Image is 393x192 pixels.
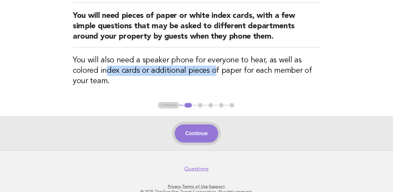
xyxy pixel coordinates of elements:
[73,55,320,86] h3: You will also need a speaker phone for everyone to hear, as well as colored index cards or additi...
[184,166,209,172] a: Questions
[184,102,193,109] button: 1
[209,184,225,189] a: Support
[73,11,320,47] h2: You will need pieces of paper or white index cards, with a few simple questions that may be asked...
[9,184,384,189] p: · ·
[182,184,208,189] a: Terms of Use
[168,184,181,189] a: Privacy
[175,124,218,143] button: Continue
